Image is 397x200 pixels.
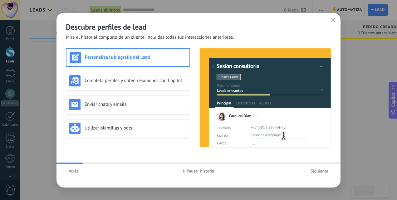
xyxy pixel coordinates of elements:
[85,54,186,60] h3: Personaliza la biografía del Lead
[66,34,234,41] span: Mira el historial completo de un cliente, incluidas todas tus interacciones anteriores.
[311,169,328,173] span: Siguiente
[66,166,81,176] button: Atrás
[308,166,331,176] button: Siguiente
[180,166,217,176] button: Pausar historia
[85,78,187,84] h3: Completa perfiles y obtén resúmenes con Copilot
[85,101,187,107] h3: Enviar chats y emails
[69,169,78,173] span: Atrás
[187,169,214,173] span: Pausar historia
[66,22,331,32] h2: Descubre perfiles de lead
[85,125,187,131] h3: Utilizar plantillas y bots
